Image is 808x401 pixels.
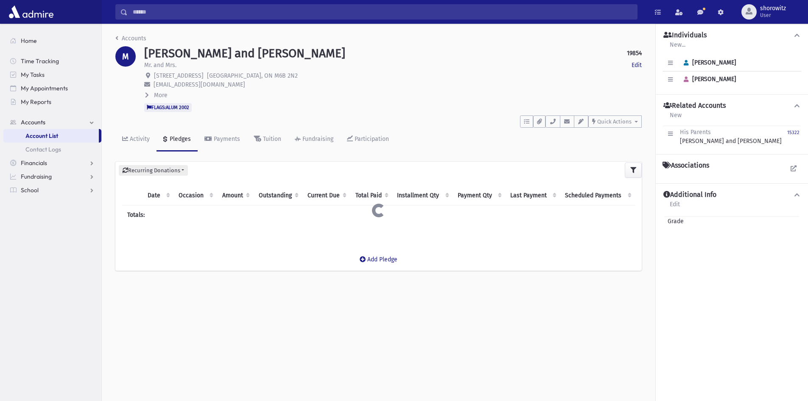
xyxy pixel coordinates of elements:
[247,128,288,151] a: Tuition
[168,135,191,143] div: Pledges
[588,115,642,128] button: Quick Actions
[144,91,168,100] button: More
[353,249,404,270] a: Add Pledge
[21,84,68,92] span: My Appointments
[353,135,389,143] div: Participation
[144,103,192,112] span: FLAGS:ALUM 2002
[760,5,786,12] span: shorowitz
[21,98,51,106] span: My Reports
[198,128,247,151] a: Payments
[21,37,37,45] span: Home
[663,191,716,199] h4: Additional Info
[25,132,58,140] span: Account List
[7,3,56,20] img: AdmirePro
[663,31,801,40] button: Individuals
[663,101,726,110] h4: Related Accounts
[392,186,452,205] th: Installment Qty
[350,186,392,205] th: Total Paid
[3,68,101,81] a: My Tasks
[128,135,150,143] div: Activity
[157,128,198,151] a: Pledges
[680,76,736,83] span: [PERSON_NAME]
[288,128,340,151] a: Fundraising
[340,128,396,151] a: Participation
[119,165,188,176] button: Recurring Donations
[663,191,801,199] button: Additional Info
[663,161,709,170] h4: Associations
[144,46,345,61] h1: [PERSON_NAME] and [PERSON_NAME]
[128,4,637,20] input: Search
[21,159,47,167] span: Financials
[21,173,52,180] span: Fundraising
[3,156,101,170] a: Financials
[3,34,101,48] a: Home
[664,217,684,226] span: Grade
[505,186,560,205] th: Last Payment
[253,186,302,205] th: Outstanding
[115,46,136,67] div: M
[3,143,101,156] a: Contact Logs
[21,118,45,126] span: Accounts
[122,205,217,225] th: Totals:
[597,118,632,125] span: Quick Actions
[663,31,707,40] h4: Individuals
[154,72,204,79] span: [STREET_ADDRESS]
[3,95,101,109] a: My Reports
[3,54,101,68] a: Time Tracking
[680,59,736,66] span: [PERSON_NAME]
[627,49,642,58] strong: 19854
[143,186,173,205] th: Date
[3,129,99,143] a: Account List
[173,186,217,205] th: Occasion
[787,128,800,146] a: 15322
[144,61,176,70] p: Mr. and Mrs.
[302,186,350,205] th: Current Due
[3,115,101,129] a: Accounts
[115,34,146,46] nav: breadcrumb
[680,129,711,136] span: His Parents
[669,199,680,215] a: Edit
[3,170,101,183] a: Fundraising
[212,135,240,143] div: Payments
[21,57,59,65] span: Time Tracking
[207,72,298,79] span: [GEOGRAPHIC_DATA], ON M6B 2N2
[154,81,245,88] span: [EMAIL_ADDRESS][DOMAIN_NAME]
[760,12,786,19] span: User
[301,135,333,143] div: Fundraising
[680,128,782,146] div: [PERSON_NAME] and [PERSON_NAME]
[261,135,281,143] div: Tuition
[115,35,146,42] a: Accounts
[453,186,505,205] th: Payment Qty
[3,81,101,95] a: My Appointments
[25,146,61,153] span: Contact Logs
[154,92,168,99] span: More
[663,101,801,110] button: Related Accounts
[560,186,635,205] th: Scheduled Payments
[787,130,800,135] small: 15322
[21,71,45,79] span: My Tasks
[115,128,157,151] a: Activity
[21,186,39,194] span: School
[632,61,642,70] a: Edit
[217,186,253,205] th: Amount
[669,40,686,55] a: New...
[3,183,101,197] a: School
[669,110,682,126] a: New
